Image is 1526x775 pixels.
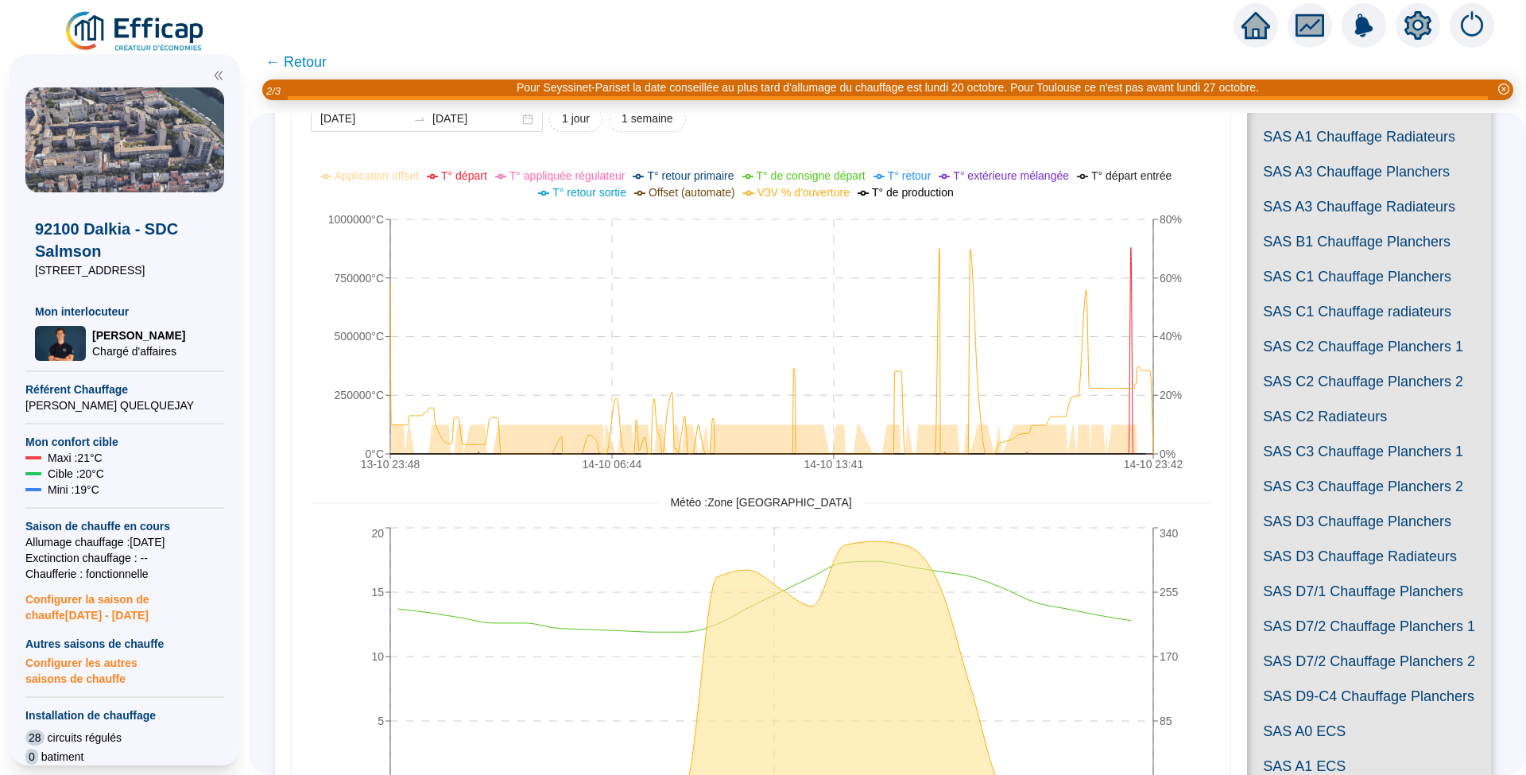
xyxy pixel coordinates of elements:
[1247,189,1491,224] span: SAS A3 Chauffage Radiateurs
[335,389,384,401] tspan: 250000°C
[35,218,215,262] span: 92100 Dalkia - SDC Salmson
[1091,169,1172,182] span: T° départ entrée
[25,652,224,687] span: Configurer les autres saisons de chauffe
[1247,294,1491,329] span: SAS C1 Chauffage radiateurs
[804,457,864,470] tspan: 14-10 13:41
[1247,434,1491,469] span: SAS C3 Chauffage Planchers 1
[583,457,642,470] tspan: 14-10 06:44
[265,51,327,73] span: ← Retour
[25,382,224,397] span: Référent Chauffage
[413,113,426,126] span: to
[441,169,487,182] span: T° départ
[609,107,686,132] button: 1 semaine
[432,110,519,127] input: Date de fin
[953,169,1069,182] span: T° extérieure mélangée
[48,450,103,466] span: Maxi : 21 °C
[1124,457,1183,470] tspan: 14-10 23:42
[757,186,850,199] span: V3V % d'ouverture
[25,566,224,582] span: Chaufferie : fonctionnelle
[371,650,384,663] tspan: 10
[25,434,224,450] span: Mon confort cible
[1160,213,1182,226] tspan: 80%
[25,730,45,746] span: 28
[549,107,602,132] button: 1 jour
[1247,154,1491,189] span: SAS A3 Chauffage Planchers
[622,110,673,127] span: 1 semaine
[1160,271,1182,284] tspan: 60%
[1342,3,1386,48] img: alerts
[1296,11,1324,40] span: fund
[1247,119,1491,154] span: SAS A1 Chauffage Radiateurs
[25,534,224,550] span: Allumage chauffage : [DATE]
[1498,83,1509,95] span: close-circle
[1404,11,1432,40] span: setting
[92,327,185,343] span: [PERSON_NAME]
[25,518,224,534] span: Saison de chauffe en cours
[1247,469,1491,504] span: SAS C3 Chauffage Planchers 2
[48,482,99,498] span: Mini : 19 °C
[64,10,207,54] img: efficap energie logo
[266,85,281,97] i: 2 / 3
[517,79,1259,96] div: Pour Seyssinet-Pariset la date conseillée au plus tard d'allumage du chauffage est lundi 20 octob...
[1160,448,1175,460] tspan: 0%
[659,494,862,511] span: Météo : Zone [GEOGRAPHIC_DATA]
[25,749,38,765] span: 0
[335,271,384,284] tspan: 750000°C
[25,636,224,652] span: Autres saisons de chauffe
[552,186,626,199] span: T° retour sortie
[35,304,215,320] span: Mon interlocuteur
[649,186,735,199] span: Offset (automate)
[1160,527,1179,540] tspan: 340
[1247,259,1491,294] span: SAS C1 Chauffage Planchers
[562,110,590,127] span: 1 jour
[366,448,385,460] tspan: 0°C
[48,730,122,746] span: circuits régulés
[48,466,104,482] span: Cible : 20 °C
[1247,364,1491,399] span: SAS C2 Chauffage Planchers 2
[92,343,185,359] span: Chargé d'affaires
[1247,224,1491,259] span: SAS B1 Chauffage Planchers
[1247,399,1491,434] span: SAS C2 Radiateurs
[872,186,954,199] span: T° de production
[1241,11,1270,40] span: home
[335,330,384,343] tspan: 500000°C
[25,550,224,566] span: Exctinction chauffage : --
[378,715,384,727] tspan: 5
[320,110,407,127] input: Date de début
[1160,330,1182,343] tspan: 40%
[1247,329,1491,364] span: SAS C2 Chauffage Planchers 1
[1247,609,1491,644] span: SAS D7/2 Chauffage Planchers 1
[335,169,419,182] span: Application offset
[1247,644,1491,679] span: SAS D7/2 Chauffage Planchers 2
[413,113,426,126] span: swap-right
[888,169,931,182] span: T° retour
[509,169,626,182] span: T° appliquée régulateur
[25,397,224,413] span: [PERSON_NAME] QUELQUEJAY
[1247,504,1491,539] span: SAS D3 Chauffage Planchers
[1160,650,1179,663] tspan: 170
[328,213,384,226] tspan: 1000000°C
[1450,3,1494,48] img: alerts
[361,457,420,470] tspan: 13-10 23:48
[1247,714,1491,749] span: SAS A0 ECS
[1160,586,1179,599] tspan: 255
[371,586,384,599] tspan: 15
[25,582,224,623] span: Configurer la saison de chauffe [DATE] - [DATE]
[25,707,224,723] span: Installation de chauffage
[647,169,734,182] span: T° retour primaire
[1160,389,1182,401] tspan: 20%
[371,527,384,540] tspan: 20
[1247,539,1491,574] span: SAS D3 Chauffage Radiateurs
[35,326,86,360] img: Chargé d'affaires
[757,169,866,182] span: T° de consigne départ
[213,70,224,81] span: double-left
[1247,679,1491,714] span: SAS D9-C4 Chauffage Planchers
[1160,715,1172,727] tspan: 85
[41,749,84,765] span: batiment
[1247,574,1491,609] span: SAS D7/1 Chauffage Planchers
[35,262,215,278] span: [STREET_ADDRESS]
